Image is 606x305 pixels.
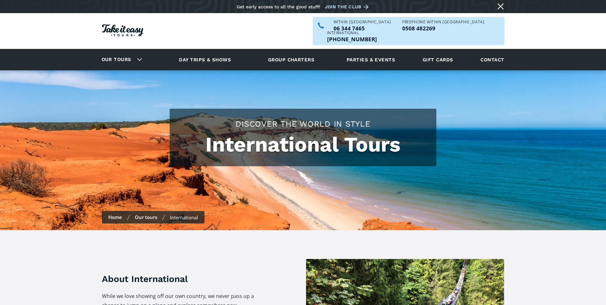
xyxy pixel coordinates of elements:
a: Gift cards [419,51,456,68]
a: Call us freephone within NZ on 0508482269 [402,26,484,31]
a: Group charters [260,51,322,68]
a: Close message [495,1,506,12]
img: Take it easy Tours logo [102,24,143,36]
div: Freephone WITHIN [GEOGRAPHIC_DATA] [402,20,484,24]
nav: breadcrumbs [102,211,204,223]
a: Call us within NZ on 063447465 [334,26,391,31]
div: WITHIN [GEOGRAPHIC_DATA] [334,20,391,24]
p: [PHONE_NUMBER] [327,36,377,42]
h3: About International [102,273,266,285]
h2: Discover the world in style [176,118,430,129]
a: Join the club [325,3,371,11]
p: 0508 482269 [402,26,484,31]
div: Our tours [94,51,147,68]
div: International [327,31,377,35]
a: Call us outside of NZ on +6463447465 [327,36,377,42]
a: Home [108,214,122,220]
a: Homepage [102,21,143,41]
div: International [170,214,198,221]
p: 06 344 7465 [334,26,391,31]
div: Get early access to all the good stuff! [237,4,320,9]
a: Contact [477,51,507,68]
h1: International Tours [176,133,430,157]
a: Our tours [135,214,157,220]
a: Parties & events [343,51,398,68]
a: Our tours [97,52,136,67]
a: Day trips & shows [171,51,239,68]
